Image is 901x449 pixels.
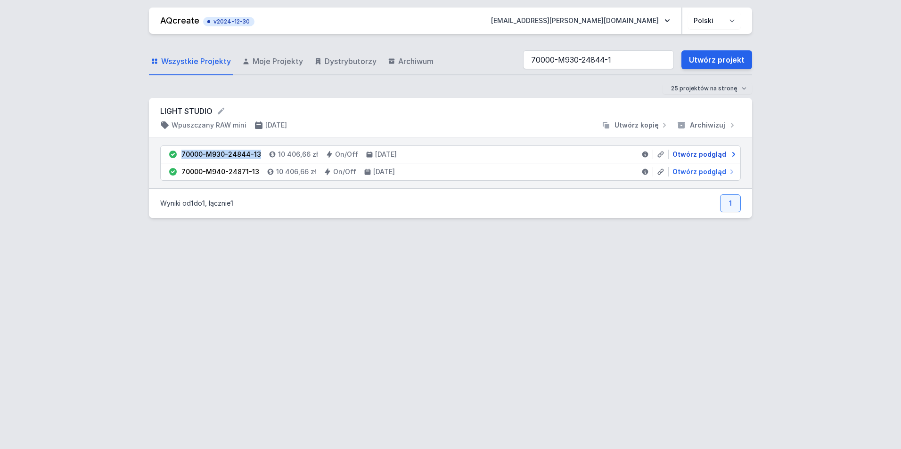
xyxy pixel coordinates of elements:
[598,120,673,130] button: Utwórz kopię
[253,56,303,67] span: Moje Projekty
[208,18,250,25] span: v2024-12-30
[681,50,752,69] a: Utwórz projekt
[276,167,316,176] h4: 10 406,66 zł
[181,150,261,159] div: 70000-M930-24844-13
[216,106,226,116] button: Edytuj nazwę projektu
[335,150,358,159] h4: On/Off
[181,167,259,176] div: 70000-M940-24871-13
[673,120,741,130] button: Archiwizuj
[160,199,233,208] p: Wyniki od do , łącznie
[720,194,741,212] a: 1
[373,167,395,176] h4: [DATE]
[278,150,318,159] h4: 10 406,66 zł
[325,56,377,67] span: Dystrybutorzy
[386,48,435,75] a: Archiwum
[149,48,233,75] a: Wszystkie Projekty
[688,12,741,29] select: Wybierz język
[483,12,678,29] button: [EMAIL_ADDRESS][PERSON_NAME][DOMAIN_NAME]
[523,50,674,69] input: Szukaj wśród projektów i wersji...
[265,120,287,130] h4: [DATE]
[669,150,737,159] a: Otwórz podgląd
[614,120,659,130] span: Utwórz kopię
[203,15,254,26] button: v2024-12-30
[240,48,305,75] a: Moje Projekty
[230,199,233,207] span: 1
[333,167,356,176] h4: On/Off
[398,56,434,67] span: Archiwum
[669,167,737,176] a: Otwórz podgląd
[160,105,741,117] form: LIGHT STUDIO
[160,16,199,25] a: AQcreate
[672,150,726,159] span: Otwórz podgląd
[161,56,231,67] span: Wszystkie Projekty
[191,199,194,207] span: 1
[312,48,378,75] a: Dystrybutorzy
[172,120,246,130] h4: Wpuszczany RAW mini
[202,199,205,207] span: 1
[375,150,397,159] h4: [DATE]
[672,167,726,176] span: Otwórz podgląd
[690,120,725,130] span: Archiwizuj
